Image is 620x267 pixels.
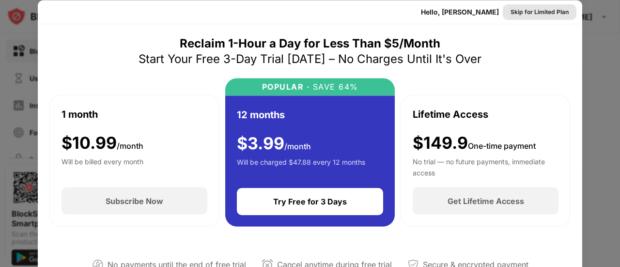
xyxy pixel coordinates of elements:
[421,8,499,16] div: Hello, [PERSON_NAME]
[237,157,365,176] div: Will be charged $47.88 every 12 months
[468,141,536,150] span: One-time payment
[62,133,143,153] div: $ 10.99
[106,196,163,206] div: Subscribe Now
[413,133,536,153] div: $149.9
[413,107,488,121] div: Lifetime Access
[273,197,347,206] div: Try Free for 3 Days
[62,157,143,176] div: Will be billed every month
[511,7,569,16] div: Skip for Limited Plan
[284,141,311,151] span: /month
[262,82,310,91] div: POPULAR ·
[180,35,440,51] div: Reclaim 1-Hour a Day for Less Than $5/Month
[310,82,358,91] div: SAVE 64%
[448,196,524,206] div: Get Lifetime Access
[413,157,558,176] div: No trial — no future payments, immediate access
[62,107,98,121] div: 1 month
[237,107,285,122] div: 12 months
[139,51,481,66] div: Start Your Free 3-Day Trial [DATE] – No Charges Until It's Over
[237,133,311,153] div: $ 3.99
[117,141,143,150] span: /month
